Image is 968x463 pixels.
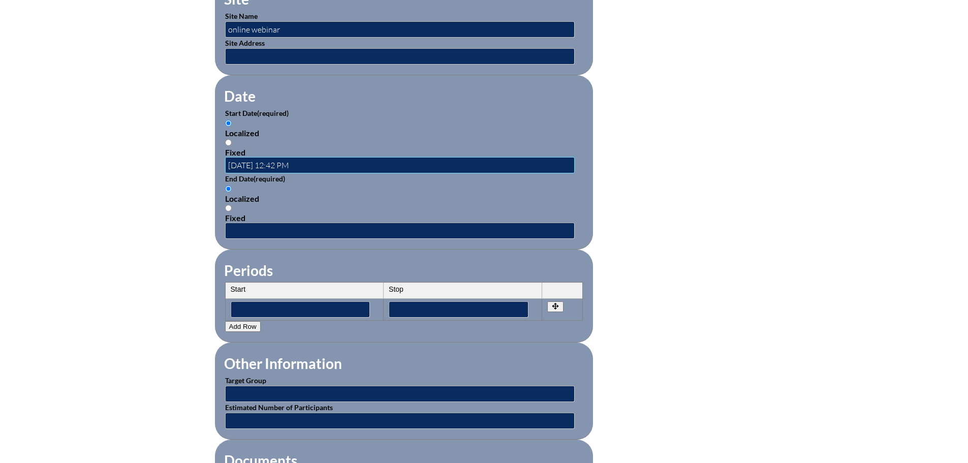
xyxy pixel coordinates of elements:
[225,213,583,223] div: Fixed
[225,205,232,211] input: Fixed
[225,174,285,183] label: End Date
[225,186,232,192] input: Localized
[225,147,583,157] div: Fixed
[225,376,266,385] label: Target Group
[225,139,232,146] input: Fixed
[225,403,333,412] label: Estimated Number of Participants
[384,283,542,299] th: Stop
[225,128,583,138] div: Localized
[226,283,384,299] th: Start
[223,355,343,372] legend: Other Information
[225,321,261,332] button: Add Row
[257,109,289,117] span: (required)
[254,174,285,183] span: (required)
[225,12,258,20] label: Site Name
[225,109,289,117] label: Start Date
[225,39,265,47] label: Site Address
[225,120,232,127] input: Localized
[225,194,583,203] div: Localized
[223,87,257,105] legend: Date
[223,262,274,279] legend: Periods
